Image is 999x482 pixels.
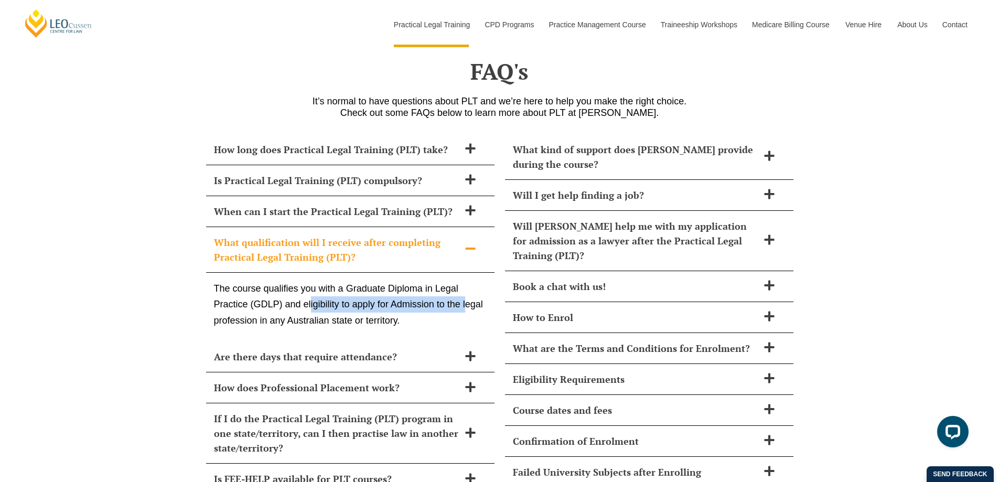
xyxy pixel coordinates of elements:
[513,219,758,263] h2: Will [PERSON_NAME] help me with my application for admission as a lawyer after the Practical Lega...
[513,403,758,417] h2: Course dates and fees
[744,2,837,47] a: Medicare Billing Course
[214,142,459,157] h2: How long does Practical Legal Training (PLT) take?
[513,465,758,479] h2: Failed University Subjects after Enrolling
[214,173,459,188] h2: Is Practical Legal Training (PLT) compulsory?
[214,411,459,455] h2: If I do the Practical Legal Training (PLT) program in one state/territory, can I then practise la...
[513,142,758,172] h2: What kind of support does [PERSON_NAME] provide during the course?
[513,188,758,202] h2: Will I get help finding a job?
[934,2,975,47] a: Contact
[513,310,758,325] h2: How to Enrol
[513,279,758,294] h2: Book a chat with us!
[201,58,799,84] h2: FAQ's
[214,235,459,264] h2: What qualification will I receive after completing Practical Legal Training (PLT)?
[513,341,758,356] h2: What are the Terms and Conditions for Enrolment?
[214,204,459,219] h2: When can I start the Practical Legal Training (PLT)?
[513,372,758,387] h2: Eligibility Requirements
[214,349,459,364] h2: Are there days that require attendance?
[386,2,477,47] a: Practical Legal Training
[214,281,487,329] p: The course qualifies you with a Graduate Diploma in Legal Practice (GDLP) and eligibility to appl...
[889,2,934,47] a: About Us
[541,2,653,47] a: Practice Management Course
[477,2,541,47] a: CPD Programs
[214,380,459,395] h2: How does Professional Placement work?
[837,2,889,47] a: Venue Hire
[653,2,744,47] a: Traineeship Workshops
[24,8,93,38] a: [PERSON_NAME] Centre for Law
[929,412,973,456] iframe: LiveChat chat widget
[513,434,758,448] h2: Confirmation of Enrolment
[201,95,799,119] p: It’s normal to have questions about PLT and we’re here to help you make the right choice. Check o...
